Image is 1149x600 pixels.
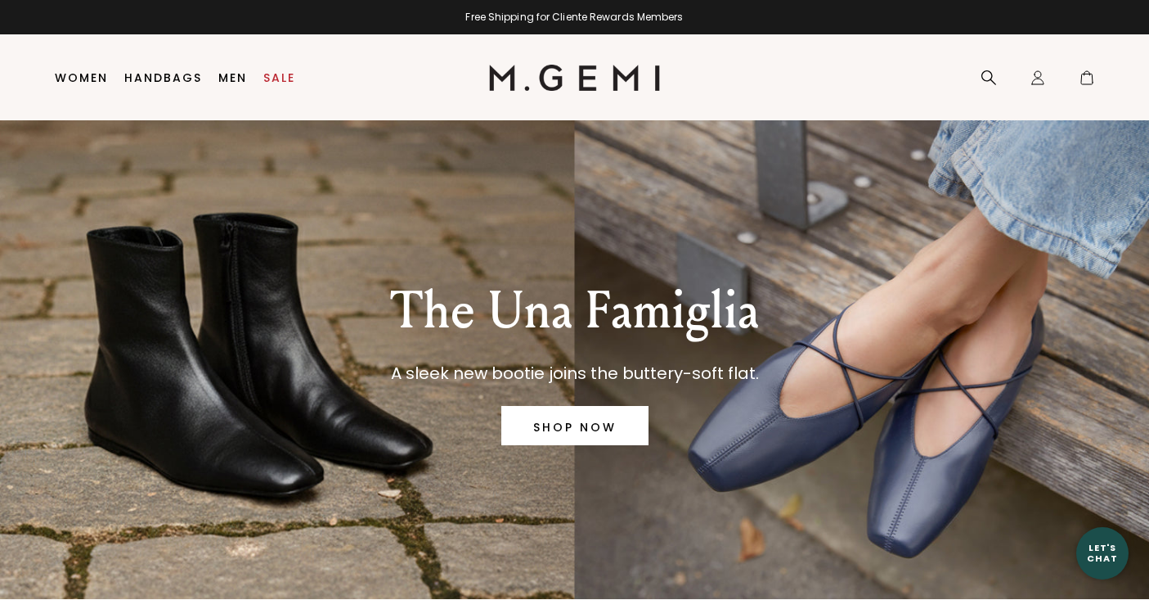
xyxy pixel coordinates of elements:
a: Women [55,71,108,84]
a: SHOP NOW [501,406,649,445]
p: A sleek new bootie joins the buttery-soft flat. [390,360,759,386]
a: Sale [263,71,295,84]
a: Handbags [124,71,202,84]
div: Let's Chat [1076,543,1129,563]
p: The Una Famiglia [390,282,759,341]
a: Men [218,71,247,84]
img: M.Gemi [489,65,660,91]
